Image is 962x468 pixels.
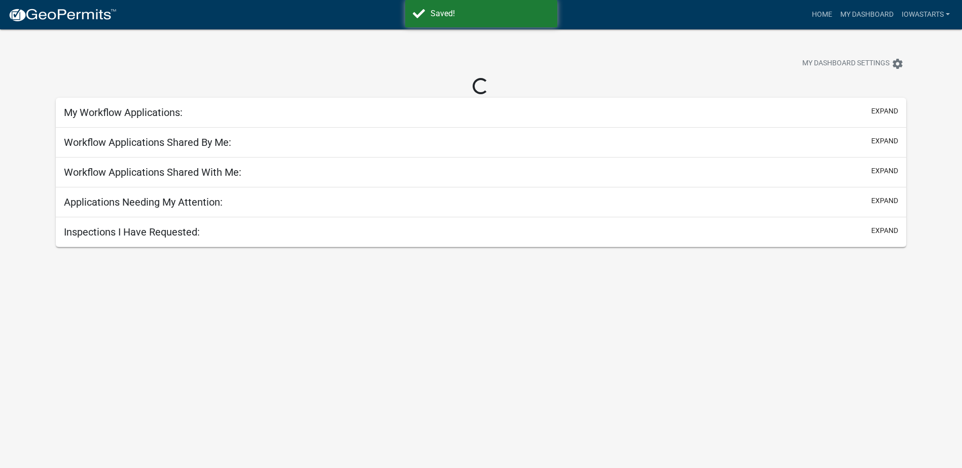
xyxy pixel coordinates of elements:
[898,5,954,24] a: IowaStarts
[892,58,904,70] i: settings
[431,8,550,20] div: Saved!
[802,58,889,70] span: My Dashboard Settings
[794,54,912,73] button: My Dashboard Settingssettings
[871,166,898,176] button: expand
[871,106,898,116] button: expand
[871,225,898,236] button: expand
[64,226,200,238] h5: Inspections I Have Requested:
[64,196,223,208] h5: Applications Needing My Attention:
[64,136,231,148] h5: Workflow Applications Shared By Me:
[836,5,898,24] a: My Dashboard
[871,196,898,206] button: expand
[64,166,241,178] h5: Workflow Applications Shared With Me:
[808,5,836,24] a: Home
[871,136,898,146] button: expand
[64,106,183,119] h5: My Workflow Applications:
